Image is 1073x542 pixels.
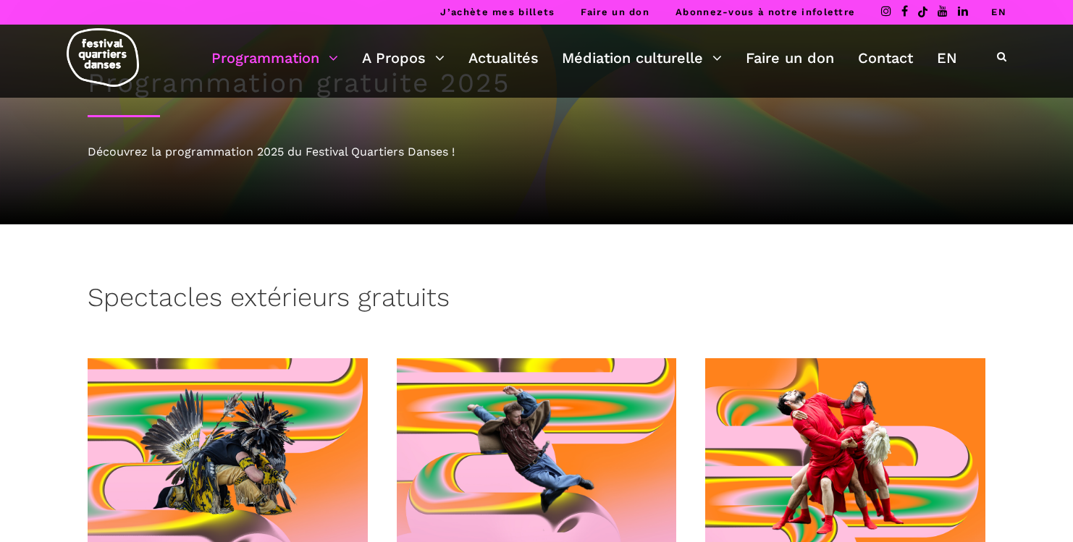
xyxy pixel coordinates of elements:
[937,46,957,70] a: EN
[88,143,985,161] div: Découvrez la programmation 2025 du Festival Quartiers Danses !
[581,7,649,17] a: Faire un don
[676,7,855,17] a: Abonnez-vous à notre infolettre
[88,282,450,318] h3: Spectacles extérieurs gratuits
[991,7,1006,17] a: EN
[468,46,539,70] a: Actualités
[440,7,555,17] a: J’achète mes billets
[746,46,834,70] a: Faire un don
[211,46,338,70] a: Programmation
[67,28,139,87] img: logo-fqd-med
[362,46,445,70] a: A Propos
[562,46,722,70] a: Médiation culturelle
[858,46,913,70] a: Contact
